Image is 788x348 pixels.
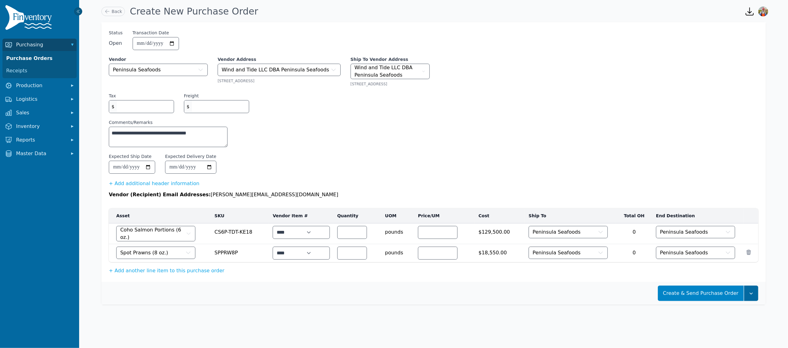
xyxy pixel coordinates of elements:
span: Status [109,30,123,36]
span: Wind and Tide LLC DBA Peninsula Seafoods [355,64,421,79]
label: Vendor Address [218,56,341,62]
span: Coho Salmon Portions (6 oz.) [120,226,185,241]
th: UOM [381,208,414,223]
button: Wind and Tide LLC DBA Peninsula Seafoods [218,64,341,76]
button: Master Data [2,147,77,160]
span: $129,500.00 [479,226,521,236]
a: Purchase Orders [4,52,75,65]
th: Cost [475,208,525,223]
button: Production [2,79,77,92]
span: Peninsula Seafoods [660,249,708,257]
td: SPPRW8P [211,244,269,262]
span: Spot Prawns (8 oz.) [120,249,168,257]
th: Total OH [616,208,652,223]
span: pounds [385,247,411,257]
h1: Create New Purchase Order [130,6,258,17]
label: Expected Delivery Date [165,153,216,159]
span: $ [109,100,117,113]
a: Receipts [4,65,75,77]
th: SKU [211,208,269,223]
button: Peninsula Seafoods [109,64,208,76]
span: [PERSON_NAME][EMAIL_ADDRESS][DOMAIN_NAME] [211,192,339,197]
span: Logistics [16,95,66,103]
th: Quantity [334,208,381,223]
button: Sales [2,107,77,119]
button: Remove [746,249,752,255]
th: Ship To [525,208,616,223]
button: Peninsula Seafoods [656,226,735,238]
span: Peninsula Seafoods [660,228,708,236]
button: + Add another line item to this purchase order [109,267,224,274]
span: Wind and Tide LLC DBA Peninsula Seafoods [222,66,329,74]
span: Reports [16,136,66,144]
button: Inventory [2,120,77,133]
span: Production [16,82,66,89]
span: Purchasing [16,41,66,49]
span: Peninsula Seafoods [113,66,161,74]
button: Create & Send Purchase Order [658,286,744,301]
th: Price/UM [414,208,475,223]
button: Spot Prawns (8 oz.) [116,247,195,259]
th: Asset [109,208,211,223]
span: Peninsula Seafoods [533,249,581,257]
span: Vendor (Recipient) Email Addresses: [109,192,211,197]
span: Peninsula Seafoods [533,228,581,236]
img: Sera Wheeler [758,6,768,16]
label: Vendor [109,56,208,62]
label: Tax [109,93,116,99]
div: [STREET_ADDRESS] [218,79,341,83]
button: Peninsula Seafoods [529,226,608,238]
button: Peninsula Seafoods [529,247,608,259]
span: Master Data [16,150,66,157]
button: Logistics [2,93,77,105]
span: pounds [385,226,411,236]
label: Freight [184,93,199,99]
button: + Add additional header information [109,180,199,187]
label: Comments/Remarks [109,119,228,125]
th: Vendor Item # [269,208,333,223]
button: Reports [2,134,77,146]
button: Peninsula Seafoods [656,247,735,259]
td: CS6P-TDT-KE18 [211,223,269,244]
span: Inventory [16,123,66,130]
span: $18,550.00 [479,247,521,257]
a: Back [101,7,125,16]
button: Coho Salmon Portions (6 oz.) [116,226,195,241]
label: Expected Ship Date [109,153,151,159]
div: [STREET_ADDRESS] [351,82,430,87]
label: Ship To Vendor Address [351,56,430,62]
td: 0 [616,223,652,244]
span: Sales [16,109,66,117]
span: $ [184,100,192,113]
td: 0 [616,244,652,262]
button: Purchasing [2,39,77,51]
th: End Destination [652,208,743,223]
img: Finventory [5,5,54,32]
button: Wind and Tide LLC DBA Peninsula Seafoods [351,64,430,79]
label: Transaction Date [133,30,169,36]
span: Open [109,40,123,47]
